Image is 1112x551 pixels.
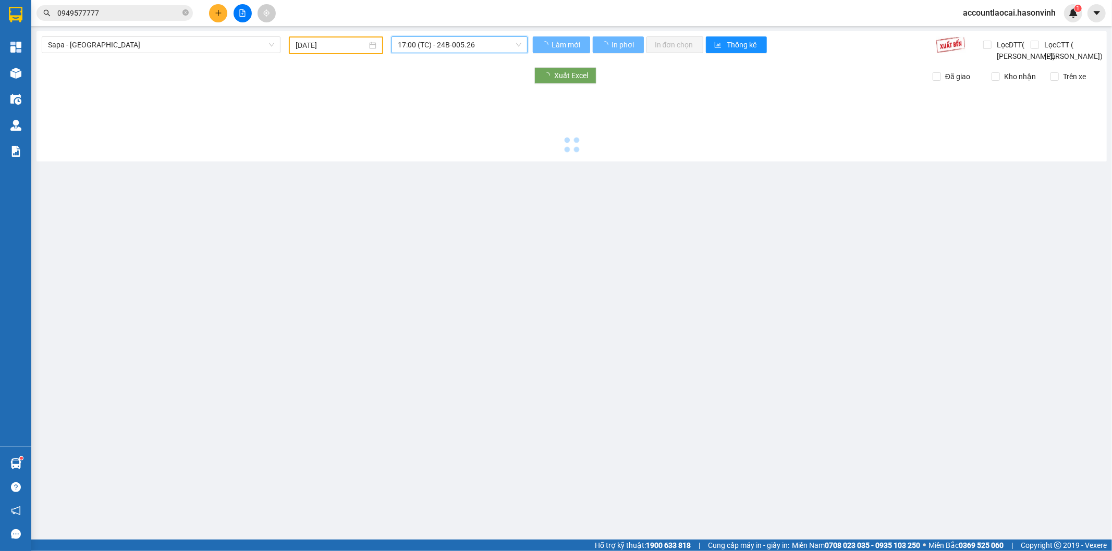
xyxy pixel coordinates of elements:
[714,41,723,49] span: bar-chart
[48,37,274,53] span: Sapa - Hà Tĩnh
[10,68,21,79] img: warehouse-icon
[10,94,21,105] img: warehouse-icon
[646,36,703,53] button: In đơn chọn
[955,6,1064,19] span: accountlaocai.hasonvinh
[727,39,759,51] span: Thống kê
[11,529,21,539] span: message
[234,4,252,22] button: file-add
[534,67,596,84] button: Xuất Excel
[182,9,189,16] span: close-circle
[708,540,789,551] span: Cung cấp máy in - giấy in:
[263,9,270,17] span: aim
[398,37,521,53] span: 17:00 (TC) - 24B-005.26
[554,70,588,81] span: Xuất Excel
[541,41,550,48] span: loading
[936,36,966,53] img: 9k=
[10,120,21,131] img: warehouse-icon
[182,8,189,18] span: close-circle
[57,7,180,19] input: Tìm tên, số ĐT hoặc mã đơn
[258,4,276,22] button: aim
[923,543,926,547] span: ⚪️
[601,41,610,48] span: loading
[11,506,21,516] span: notification
[959,541,1004,549] strong: 0369 525 060
[543,72,554,79] span: loading
[792,540,920,551] span: Miền Nam
[941,71,974,82] span: Đã giao
[10,458,21,469] img: warehouse-icon
[706,36,767,53] button: bar-chartThống kê
[1076,5,1080,12] span: 1
[1059,71,1090,82] span: Trên xe
[612,39,636,51] span: In phơi
[593,36,644,53] button: In phơi
[10,146,21,157] img: solution-icon
[20,457,23,460] sup: 1
[296,40,367,51] input: 23/08/2025
[646,541,691,549] strong: 1900 633 818
[1074,5,1082,12] sup: 1
[552,39,582,51] span: Làm mới
[43,9,51,17] span: search
[9,7,22,22] img: logo-vxr
[215,9,222,17] span: plus
[825,541,920,549] strong: 0708 023 035 - 0935 103 250
[1000,71,1040,82] span: Kho nhận
[11,482,21,492] span: question-circle
[533,36,590,53] button: Làm mới
[1054,542,1061,549] span: copyright
[993,39,1057,62] span: Lọc DTT( [PERSON_NAME])
[1069,8,1078,18] img: icon-new-feature
[928,540,1004,551] span: Miền Bắc
[699,540,700,551] span: |
[209,4,227,22] button: plus
[1011,540,1013,551] span: |
[595,540,691,551] span: Hỗ trợ kỹ thuật:
[1092,8,1102,18] span: caret-down
[239,9,246,17] span: file-add
[1087,4,1106,22] button: caret-down
[10,42,21,53] img: dashboard-icon
[1041,39,1105,62] span: Lọc CTT ( [PERSON_NAME])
